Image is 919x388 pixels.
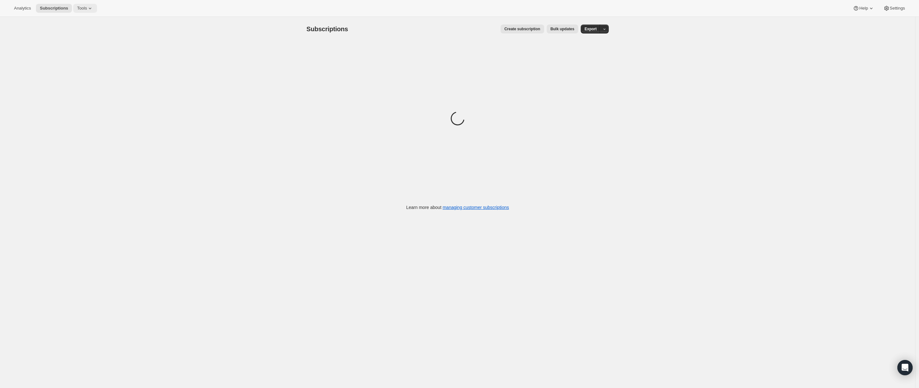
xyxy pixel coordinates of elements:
[501,25,544,33] button: Create subscription
[585,26,597,32] span: Export
[10,4,35,13] button: Analytics
[897,360,913,375] div: Open Intercom Messenger
[406,204,509,211] p: Learn more about
[890,6,905,11] span: Settings
[859,6,868,11] span: Help
[504,26,540,32] span: Create subscription
[77,6,87,11] span: Tools
[73,4,97,13] button: Tools
[443,205,509,210] a: managing customer subscriptions
[306,25,348,32] span: Subscriptions
[849,4,878,13] button: Help
[40,6,68,11] span: Subscriptions
[581,25,600,33] button: Export
[14,6,31,11] span: Analytics
[547,25,578,33] button: Bulk updates
[880,4,909,13] button: Settings
[36,4,72,13] button: Subscriptions
[551,26,574,32] span: Bulk updates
